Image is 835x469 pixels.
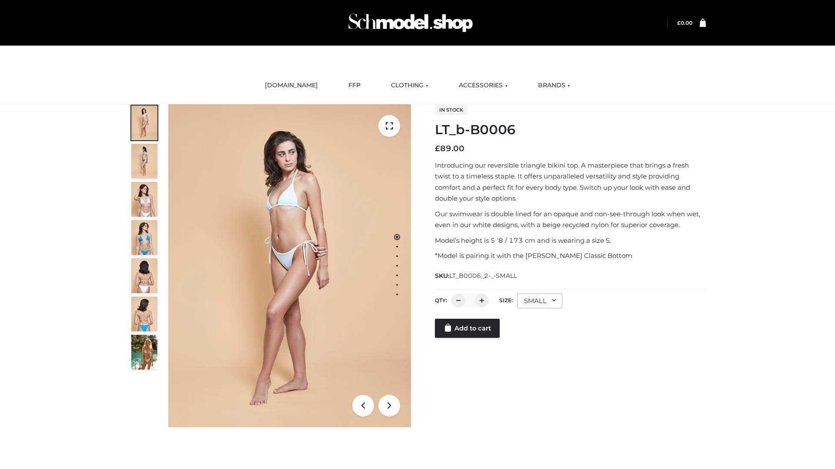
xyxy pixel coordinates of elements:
img: ArielClassicBikiniTop_CloudNine_AzureSky_OW114ECO_2-scaled.jpg [131,144,157,178]
span: LT_B0006_2-_-SMALL [449,272,517,280]
a: FFP [342,76,367,95]
span: SKU: [435,271,518,281]
img: Schmodel Admin 964 [345,6,476,40]
label: Size: [499,297,513,304]
p: Our swimwear is double lined for an opaque and non-see-through look when wet, even in our white d... [435,208,706,231]
div: SMALL [517,294,562,308]
a: Add to cart [435,319,500,338]
img: ArielClassicBikiniTop_CloudNine_AzureSky_OW114ECO_4-scaled.jpg [131,220,157,255]
a: ACCESSORIES [452,76,514,95]
a: £0.00 [677,20,692,26]
h1: LT_b-B0006 [435,122,706,138]
span: In stock [435,105,468,115]
a: BRANDS [531,76,577,95]
img: ArielClassicBikiniTop_CloudNine_AzureSky_OW114ECO_1-scaled.jpg [131,106,157,140]
span: £ [677,20,681,26]
img: Arieltop_CloudNine_AzureSky2.jpg [131,335,157,370]
label: QTY: [435,297,447,304]
a: [DOMAIN_NAME] [258,76,324,95]
bdi: 89.00 [435,144,464,153]
p: Introducing our reversible triangle bikini top. A masterpiece that brings a fresh twist to a time... [435,160,706,204]
p: *Model is pairing it with the [PERSON_NAME] Classic Bottom [435,250,706,261]
a: CLOTHING [384,76,435,95]
span: £ [435,144,440,153]
p: Model’s height is 5 ‘8 / 173 cm and is wearing a size S. [435,235,706,246]
bdi: 0.00 [677,20,692,26]
img: ArielClassicBikiniTop_CloudNine_AzureSky_OW114ECO_1 [168,104,411,427]
img: ArielClassicBikiniTop_CloudNine_AzureSky_OW114ECO_7-scaled.jpg [131,258,157,293]
img: ArielClassicBikiniTop_CloudNine_AzureSky_OW114ECO_3-scaled.jpg [131,182,157,217]
img: ArielClassicBikiniTop_CloudNine_AzureSky_OW114ECO_8-scaled.jpg [131,297,157,331]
